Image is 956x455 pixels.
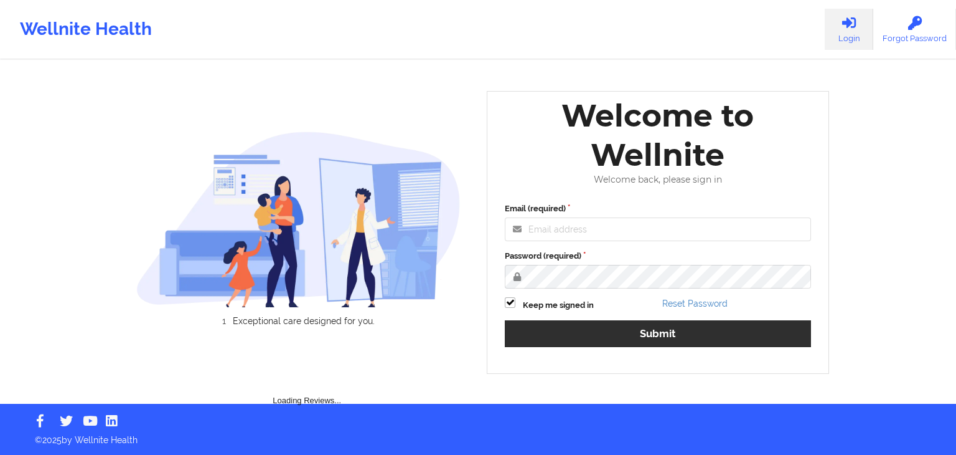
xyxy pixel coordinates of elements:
[505,203,811,215] label: Email (required)
[825,9,873,50] a: Login
[496,175,820,185] div: Welcome back, please sign in
[873,9,956,50] a: Forgot Password
[662,299,728,309] a: Reset Password
[136,131,461,307] img: wellnite-auth-hero_200.c722682e.png
[26,425,930,446] p: © 2025 by Wellnite Health
[136,347,479,407] div: Loading Reviews...
[523,299,594,312] label: Keep me signed in
[496,96,820,175] div: Welcome to Wellnite
[505,320,811,347] button: Submit
[147,316,461,326] li: Exceptional care designed for you.
[505,218,811,241] input: Email address
[505,250,811,262] label: Password (required)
